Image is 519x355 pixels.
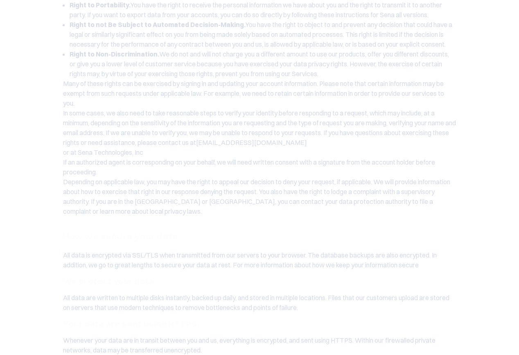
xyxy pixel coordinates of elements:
[70,50,159,58] strong: Right to Non-Discrimination.
[70,20,246,29] strong: Right to not Be Subject to Automated Decision-Making.
[63,79,456,108] p: Many of these rights can be exercised by signing in and updating your account information. Please...
[196,138,307,147] a: [EMAIL_ADDRESS][DOMAIN_NAME]
[63,335,456,355] p: Whenever your data are in transit between you and us, everything is encrypted, and sent using HTT...
[70,20,456,49] li: You have the right to object to and prevent any decision that could have a legal or similarly sig...
[63,317,456,330] h3: Your data are sent using HTTPS.
[63,293,456,312] p: All data are written to multiple disks instantly, backed up daily, and stored in multiple locatio...
[70,49,456,79] li: We do not and will not charge you a different amount to use our products, offer you different dis...
[63,147,456,157] p: or at Sena Technologies, Inc
[63,157,456,177] p: If an authorized agent is corresponding on your behalf, we will need written consent with a signa...
[63,229,456,244] h2: How we secure your data
[70,1,131,9] strong: Right to Portability.
[63,250,456,270] p: All data is encrypted via SSL/TLS when transmitted from our servers to your browser. The database...
[63,108,456,147] p: In some cases, we also need to take reasonable steps to verify your identity before responding to...
[63,275,456,288] h3: We protect your data.
[63,177,456,216] p: Depending on applicable law, you may have the right to appeal our decision to deny your request, ...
